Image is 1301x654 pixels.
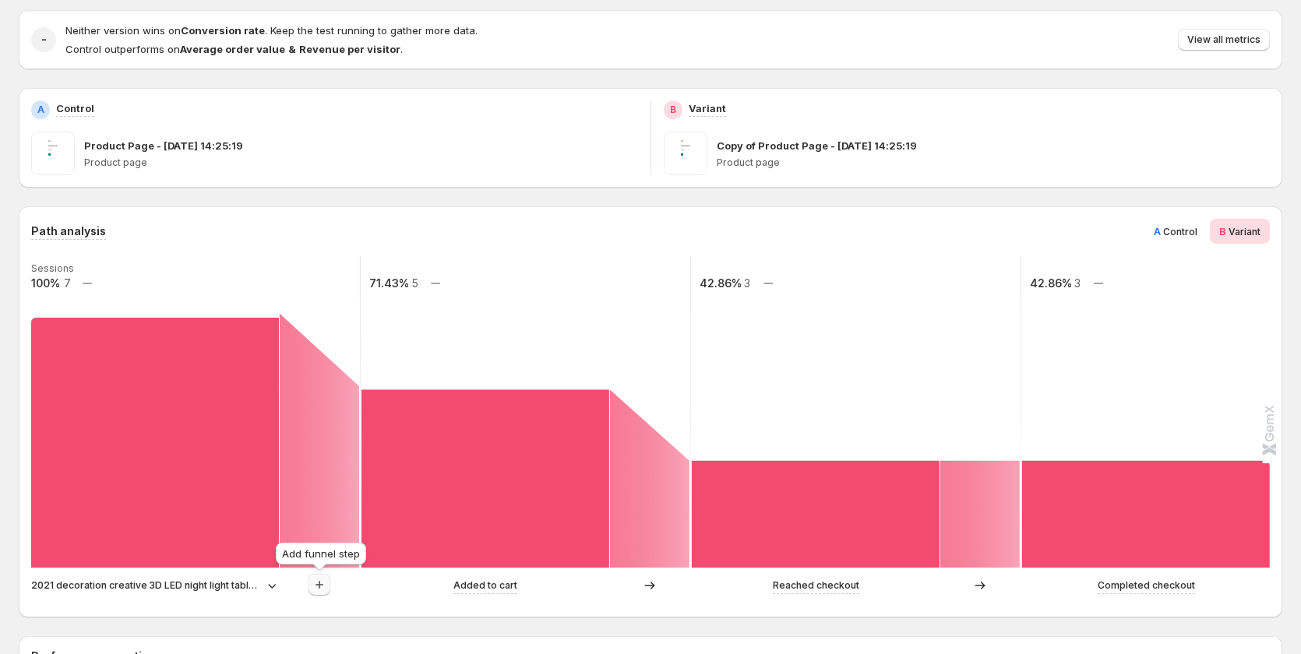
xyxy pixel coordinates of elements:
[64,276,71,290] text: 7
[689,100,726,116] p: Variant
[692,461,940,568] path: Reached checkout: 3
[1187,33,1260,46] span: View all metrics
[361,389,609,568] path: Added to cart: 5
[717,138,917,153] p: Copy of Product Page - [DATE] 14:25:19
[1163,226,1197,237] span: Control
[37,104,44,116] h2: A
[1178,29,1270,51] button: View all metrics
[664,132,707,175] img: Copy of Product Page - Sep 16, 14:25:19
[411,276,418,290] text: 5
[1229,226,1260,237] span: Variant
[1030,276,1072,290] text: 42.86%
[773,578,859,593] p: Reached checkout
[1098,578,1195,593] p: Completed checkout
[717,156,1271,169] p: Product page
[31,262,74,274] text: Sessions
[31,578,261,593] p: 2021 decoration creative 3D LED night light table lamp children bedroom child gift home
[84,156,638,169] p: Product page
[31,223,106,239] h3: Path analysis
[84,138,243,153] p: Product Page - [DATE] 14:25:19
[180,43,285,55] strong: Average order value
[744,276,750,290] text: 3
[31,276,60,290] text: 100%
[369,276,409,290] text: 71.43%
[65,24,478,37] span: Neither version wins on . Keep the test running to gather more data.
[1154,225,1161,237] span: A
[1219,225,1226,237] span: B
[31,318,279,568] path: 2,021 decoration creative 3D LED night light table lamp children bedroom child gift home: 7
[700,276,742,290] text: 42.86%
[1074,276,1081,290] text: 3
[299,43,400,55] strong: Revenue per visitor
[453,578,517,593] p: Added to cart
[670,104,676,116] h2: B
[65,43,403,55] span: Control outperforms on .
[41,32,47,47] h2: -
[56,100,94,116] p: Control
[1022,461,1270,568] path: Completed checkout: 3
[181,24,265,37] strong: Conversion rate
[288,43,296,55] strong: &
[31,132,75,175] img: Product Page - Sep 16, 14:25:19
